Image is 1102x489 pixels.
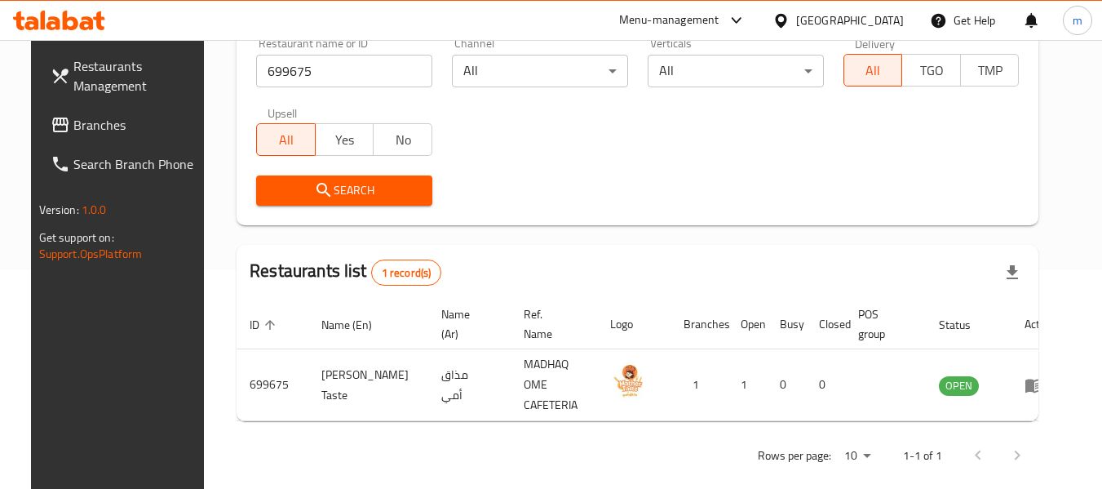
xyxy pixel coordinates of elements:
span: 1 record(s) [372,265,441,281]
h2: Restaurants list [250,259,441,286]
span: All [851,59,896,82]
button: TGO [901,54,961,87]
div: Export file [993,253,1032,292]
td: 1 [728,349,767,421]
span: Name (Ar) [441,305,491,344]
span: Version: [39,199,79,220]
p: Rows per page: [758,446,831,466]
td: [PERSON_NAME] Taste [308,349,428,421]
th: Closed [806,300,845,349]
div: OPEN [939,376,979,396]
span: m [1073,11,1082,29]
span: Branches [73,115,202,135]
div: Rows per page: [838,444,877,469]
th: Action [1011,300,1068,349]
span: TMP [967,59,1013,82]
div: Total records count [371,260,442,286]
span: POS group [858,305,906,344]
button: All [843,54,903,87]
button: No [373,123,432,156]
span: Status [939,315,992,335]
th: Logo [597,300,670,349]
td: 699675 [237,349,308,421]
td: 1 [670,349,728,421]
a: Search Branch Phone [38,144,215,184]
span: Ref. Name [524,305,578,344]
div: [GEOGRAPHIC_DATA] [796,11,904,29]
button: TMP [960,54,1020,87]
input: Search for restaurant name or ID.. [256,55,432,87]
td: MADHAQ OME CAFETERIA [511,349,597,421]
span: Restaurants Management [73,56,202,96]
th: Branches [670,300,728,349]
td: 0 [806,349,845,421]
a: Support.OpsPlatform [39,243,143,265]
span: Get support on: [39,227,114,248]
a: Restaurants Management [38,47,215,105]
div: Menu [1025,376,1055,395]
span: No [380,128,426,152]
img: Mather Taste [610,362,651,402]
div: All [452,55,628,87]
span: Search Branch Phone [73,154,202,174]
div: All [648,55,824,87]
span: 1.0.0 [82,199,107,220]
th: Open [728,300,767,349]
p: 1-1 of 1 [903,446,942,466]
div: Menu-management [619,11,719,30]
button: Search [256,176,432,206]
label: Delivery [855,38,896,49]
span: Yes [322,128,368,152]
td: 0 [767,349,806,421]
a: Branches [38,105,215,144]
th: Busy [767,300,806,349]
button: All [256,123,316,156]
td: مذاق أمي [428,349,511,421]
span: ID [250,315,281,335]
table: enhanced table [237,300,1068,421]
span: Search [269,180,419,201]
label: Upsell [268,107,298,118]
span: Name (En) [321,315,393,335]
button: Yes [315,123,374,156]
span: All [263,128,309,152]
span: OPEN [939,376,979,395]
span: TGO [909,59,954,82]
